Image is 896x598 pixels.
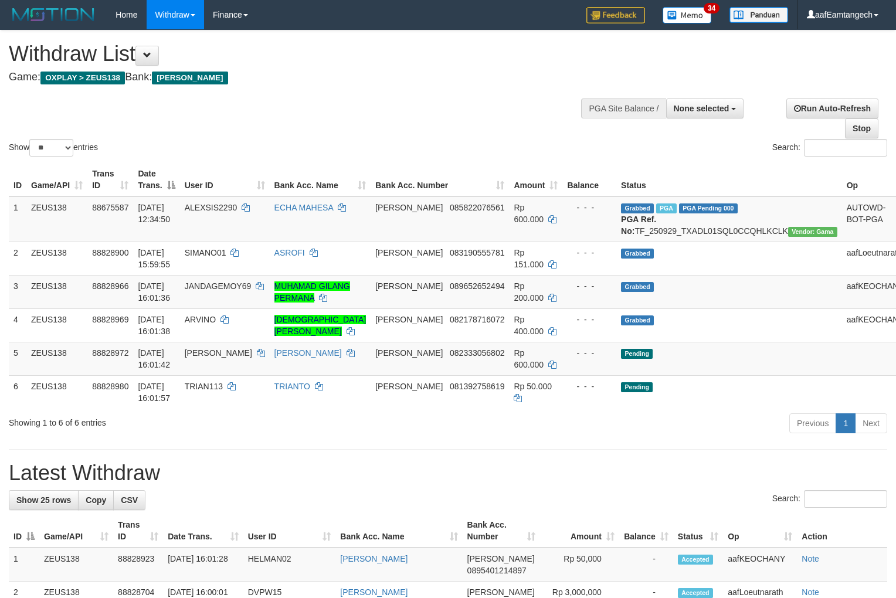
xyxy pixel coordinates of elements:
span: Copy 081392758619 to clipboard [450,382,504,391]
span: [PERSON_NAME] [467,554,535,563]
span: None selected [674,104,729,113]
th: Date Trans.: activate to sort column descending [133,163,179,196]
span: ALEXSIS2290 [185,203,237,212]
span: 88828969 [92,315,128,324]
span: Rp 600.000 [514,203,544,224]
td: 88828923 [113,548,163,582]
span: Pending [621,349,653,359]
span: [PERSON_NAME] [375,203,443,212]
div: - - - [567,380,612,392]
span: SIMANO01 [185,248,226,257]
th: Status [616,163,842,196]
span: [PERSON_NAME] [467,587,535,597]
td: ZEUS138 [39,548,113,582]
span: [DATE] 12:34:50 [138,203,170,224]
span: Pending [621,382,653,392]
div: - - - [567,347,612,359]
a: [PERSON_NAME] [340,587,408,597]
th: Bank Acc. Name: activate to sort column ascending [335,514,462,548]
a: Stop [845,118,878,138]
th: Game/API: activate to sort column ascending [26,163,87,196]
a: Show 25 rows [9,490,79,510]
div: - - - [567,202,612,213]
span: ARVINO [185,315,216,324]
td: - [619,548,673,582]
td: 2 [9,242,26,275]
td: 1 [9,196,26,242]
th: Amount: activate to sort column ascending [540,514,619,548]
td: ZEUS138 [26,242,87,275]
span: [DATE] 16:01:42 [138,348,170,369]
span: 88828966 [92,281,128,291]
span: [PERSON_NAME] [185,348,252,358]
span: OXPLAY > ZEUS138 [40,72,125,84]
span: Copy 085822076561 to clipboard [450,203,504,212]
span: [DATE] 16:01:38 [138,315,170,336]
a: Next [855,413,887,433]
span: [PERSON_NAME] [375,248,443,257]
a: [PERSON_NAME] [274,348,342,358]
td: 6 [9,375,26,409]
td: 3 [9,275,26,308]
span: [DATE] 15:59:55 [138,248,170,269]
div: PGA Site Balance / [581,98,666,118]
td: Rp 50,000 [540,548,619,582]
a: 1 [836,413,856,433]
a: Note [802,554,819,563]
th: User ID: activate to sort column ascending [243,514,336,548]
a: [PERSON_NAME] [340,554,408,563]
td: ZEUS138 [26,342,87,375]
th: Date Trans.: activate to sort column ascending [163,514,243,548]
th: Bank Acc. Name: activate to sort column ascending [270,163,371,196]
span: [DATE] 16:01:57 [138,382,170,403]
span: Rp 400.000 [514,315,544,336]
th: Bank Acc. Number: activate to sort column ascending [371,163,509,196]
span: Copy 089652652494 to clipboard [450,281,504,291]
span: JANDAGEMOY69 [185,281,252,291]
a: Copy [78,490,114,510]
span: [PERSON_NAME] [375,348,443,358]
th: Trans ID: activate to sort column ascending [113,514,163,548]
td: ZEUS138 [26,308,87,342]
img: Button%20Memo.svg [663,7,712,23]
a: CSV [113,490,145,510]
b: PGA Ref. No: [621,215,656,236]
span: Copy 082178716072 to clipboard [450,315,504,324]
th: Game/API: activate to sort column ascending [39,514,113,548]
h1: Latest Withdraw [9,461,887,485]
span: Rp 151.000 [514,248,544,269]
td: 1 [9,548,39,582]
span: [DATE] 16:01:36 [138,281,170,303]
span: [PERSON_NAME] [375,382,443,391]
span: Grabbed [621,203,654,213]
a: [DEMOGRAPHIC_DATA][PERSON_NAME] [274,315,366,336]
td: HELMAN02 [243,548,336,582]
th: Amount: activate to sort column ascending [509,163,562,196]
img: panduan.png [729,7,788,23]
img: MOTION_logo.png [9,6,98,23]
div: Showing 1 to 6 of 6 entries [9,412,365,429]
div: - - - [567,280,612,292]
span: Copy 083190555781 to clipboard [450,248,504,257]
input: Search: [804,490,887,508]
span: Show 25 rows [16,495,71,505]
span: [PERSON_NAME] [152,72,228,84]
th: Bank Acc. Number: activate to sort column ascending [463,514,541,548]
span: Accepted [678,555,713,565]
span: Marked by aafpengsreynich [656,203,677,213]
label: Search: [772,139,887,157]
input: Search: [804,139,887,157]
div: - - - [567,314,612,325]
span: Rp 200.000 [514,281,544,303]
td: 4 [9,308,26,342]
img: Feedback.jpg [586,7,645,23]
th: Op: activate to sort column ascending [723,514,797,548]
span: 88828900 [92,248,128,257]
th: Status: activate to sort column ascending [673,514,723,548]
th: Balance [562,163,616,196]
th: User ID: activate to sort column ascending [180,163,270,196]
button: None selected [666,98,744,118]
label: Show entries [9,139,98,157]
th: ID [9,163,26,196]
span: Grabbed [621,282,654,292]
